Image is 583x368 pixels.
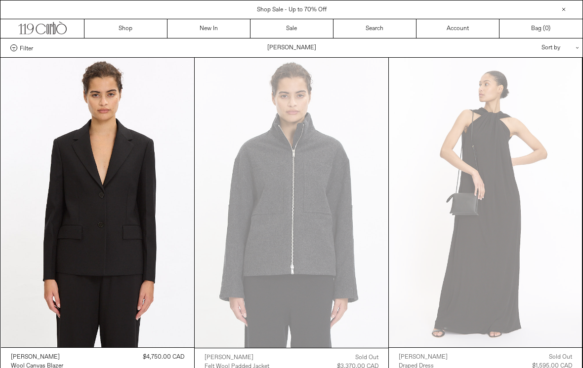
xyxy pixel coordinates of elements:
[389,58,583,347] img: Jil Sander Draped Dress
[167,19,250,38] a: New In
[84,19,167,38] a: Shop
[250,19,333,38] a: Sale
[143,353,184,362] div: $4,750.00 CAD
[333,19,416,38] a: Search
[416,19,500,38] a: Account
[11,353,63,362] a: [PERSON_NAME]
[205,354,253,362] div: [PERSON_NAME]
[549,353,572,362] div: Sold out
[11,353,60,362] div: [PERSON_NAME]
[195,58,388,348] img: Jil Sander Felt Wool Padded Jacket in grey
[205,353,269,362] a: [PERSON_NAME]
[545,24,550,33] span: )
[257,6,327,14] a: Shop Sale - Up to 70% Off
[399,353,448,362] a: [PERSON_NAME]
[1,58,195,347] img: Jil Sander Wool Canvas Blazer in black
[484,38,573,57] div: Sort by
[545,25,548,33] span: 0
[20,44,33,51] span: Filter
[399,353,448,362] div: [PERSON_NAME]
[500,19,583,38] a: Bag ()
[355,353,378,362] div: Sold out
